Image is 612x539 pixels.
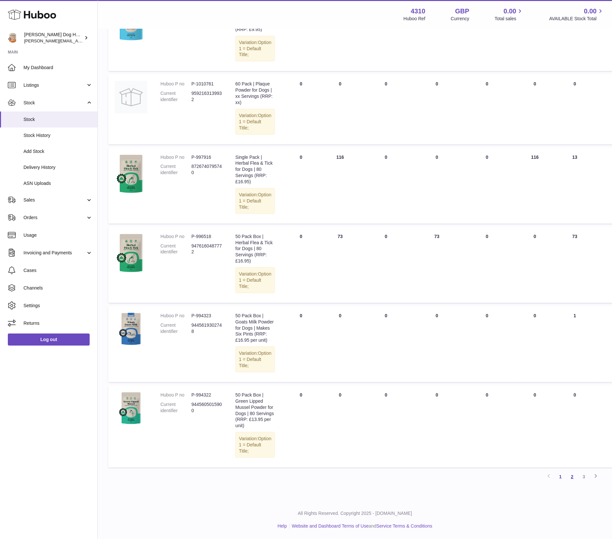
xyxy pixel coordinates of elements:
[513,74,557,144] td: 0
[239,113,271,130] span: Option 1 = Default Title;
[160,322,191,335] dt: Current identifier
[23,132,93,139] span: Stock History
[321,148,360,224] td: 116
[103,510,607,517] p: All Rights Reserved. Copyright 2025 - [DOMAIN_NAME]
[578,471,590,483] a: 3
[160,233,191,240] dt: Huboo P no
[455,7,469,16] strong: GBP
[513,227,557,303] td: 0
[160,401,191,414] dt: Current identifier
[239,351,271,368] span: Option 1 = Default Title;
[239,436,271,454] span: Option 1 = Default Title;
[412,74,461,144] td: 0
[376,523,432,529] a: Service Terms & Conditions
[235,188,275,214] div: Variation:
[239,271,271,289] span: Option 1 = Default Title;
[23,215,86,221] span: Orders
[23,267,93,274] span: Cases
[277,523,287,529] a: Help
[557,148,593,224] td: 13
[412,385,461,468] td: 0
[115,154,147,193] img: product image
[486,313,488,318] span: 0
[191,233,222,240] dd: P-996518
[411,7,425,16] strong: 4310
[239,192,271,210] span: Option 1 = Default Title;
[495,7,524,22] a: 0.00 Total sales
[360,227,412,303] td: 0
[239,40,271,57] span: Option 1 = Default Title;
[235,81,275,106] div: 60 Pack | Plaque Powder for Dogs | xx Servings (RRP: xx)
[557,385,593,468] td: 0
[557,74,593,144] td: 0
[504,7,516,16] span: 0.00
[191,90,222,103] dd: 9592163139932
[235,233,275,264] div: 50 Pack Box | Herbal Flea & Tick for Dogs | 80 Servings (RRP: £16.95)
[23,116,93,123] span: Stock
[191,243,222,255] dd: 9476160487772
[23,197,86,203] span: Sales
[191,154,222,160] dd: P-997916
[160,163,191,176] dt: Current identifier
[23,250,86,256] span: Invoicing and Payments
[549,16,604,22] span: AVAILABLE Stock Total
[281,385,321,468] td: 0
[360,148,412,224] td: 0
[235,154,275,185] div: Single Pack | Herbal Flea & Tick for Dogs | 80 Servings (RRP: £16.95)
[486,155,488,160] span: 0
[160,90,191,103] dt: Current identifier
[23,303,93,309] span: Settings
[235,313,275,343] div: 50 Pack Box | Goats Milk Powder for Dogs | Makes Six Pints (RRP: £16.95 per unit)
[495,16,524,22] span: Total sales
[235,36,275,62] div: Variation:
[321,74,360,144] td: 0
[486,81,488,86] span: 0
[115,233,147,273] img: product image
[290,523,432,529] li: and
[191,401,222,414] dd: 9445605015900
[23,100,86,106] span: Stock
[321,385,360,468] td: 0
[281,148,321,224] td: 0
[451,16,470,22] div: Currency
[412,227,461,303] td: 73
[160,392,191,398] dt: Huboo P no
[281,74,321,144] td: 0
[191,163,222,176] dd: 8726740795740
[281,306,321,382] td: 0
[160,243,191,255] dt: Current identifier
[412,148,461,224] td: 0
[549,7,604,22] a: 0.00 AVAILABLE Stock Total
[235,347,275,372] div: Variation:
[160,154,191,160] dt: Huboo P no
[23,148,93,155] span: Add Stock
[191,81,222,87] dd: P-1010761
[360,306,412,382] td: 0
[8,33,18,43] img: toby@hackneydoghouse.com
[235,109,275,135] div: Variation:
[24,32,83,44] div: [PERSON_NAME] Dog House
[486,392,488,397] span: 0
[23,164,93,171] span: Delivery History
[360,74,412,144] td: 0
[513,385,557,468] td: 0
[23,82,86,88] span: Listings
[513,306,557,382] td: 0
[566,471,578,483] a: 2
[281,227,321,303] td: 0
[160,313,191,319] dt: Huboo P no
[235,392,275,429] div: 50 Pack Box | Green Lipped Mussel Powder for Dogs | 80 Servings (RRP: £13.95 per unit)
[557,306,593,382] td: 1
[555,471,566,483] a: 1
[23,232,93,238] span: Usage
[8,334,90,345] a: Log out
[23,65,93,71] span: My Dashboard
[191,392,222,398] dd: P-994322
[513,148,557,224] td: 116
[115,313,147,345] img: product image
[160,81,191,87] dt: Huboo P no
[584,7,597,16] span: 0.00
[360,385,412,468] td: 0
[235,267,275,293] div: Variation:
[321,306,360,382] td: 0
